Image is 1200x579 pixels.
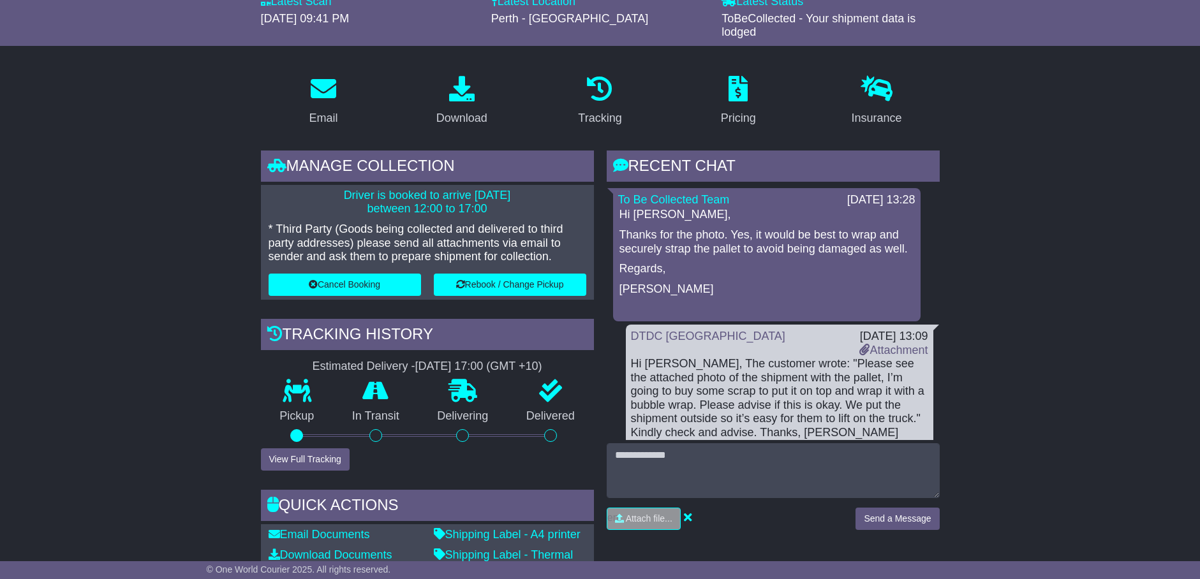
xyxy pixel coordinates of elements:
a: Download [428,71,496,131]
div: Email [309,110,337,127]
a: Insurance [843,71,910,131]
a: To Be Collected Team [618,193,730,206]
div: Download [436,110,487,127]
div: [DATE] 13:09 [859,330,928,344]
a: Download Documents [269,548,392,561]
p: Pickup [261,409,334,423]
div: Tracking [578,110,621,127]
button: Send a Message [856,508,939,530]
a: Tracking [570,71,630,131]
button: Cancel Booking [269,274,421,296]
div: Tracking history [261,319,594,353]
a: Email [300,71,346,131]
p: Delivering [419,409,508,423]
a: DTDC [GEOGRAPHIC_DATA] [631,330,785,342]
a: Email Documents [269,528,370,541]
div: RECENT CHAT [607,150,940,185]
p: In Transit [333,409,419,423]
span: Perth - [GEOGRAPHIC_DATA] [491,12,648,25]
div: Insurance [852,110,902,127]
span: ToBeCollected - Your shipment data is lodged [722,12,915,39]
button: Rebook / Change Pickup [434,274,586,296]
p: [PERSON_NAME] [619,282,914,297]
div: Hi [PERSON_NAME], The customer wrote: "Please see the attached photo of the shipment with the pal... [631,357,928,440]
div: Quick Actions [261,490,594,524]
span: [DATE] 09:41 PM [261,12,350,25]
a: Shipping Label - Thermal printer [434,548,574,575]
a: Attachment [859,344,928,356]
p: Driver is booked to arrive [DATE] between 12:00 to 17:00 [269,189,586,216]
p: * Third Party (Goods being collected and delivered to third party addresses) please send all atta... [269,223,586,264]
div: Pricing [721,110,756,127]
p: Thanks for the photo. Yes, it would be best to wrap and securely strap the pallet to avoid being ... [619,228,914,256]
span: © One World Courier 2025. All rights reserved. [207,564,391,575]
a: Pricing [713,71,764,131]
a: Shipping Label - A4 printer [434,528,581,541]
p: Delivered [507,409,594,423]
p: Hi [PERSON_NAME], [619,208,914,222]
button: View Full Tracking [261,448,350,471]
div: [DATE] 17:00 (GMT +10) [415,360,542,374]
div: [DATE] 13:28 [847,193,915,207]
div: Estimated Delivery - [261,360,594,374]
div: Manage collection [261,150,594,185]
p: Regards, [619,262,914,276]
